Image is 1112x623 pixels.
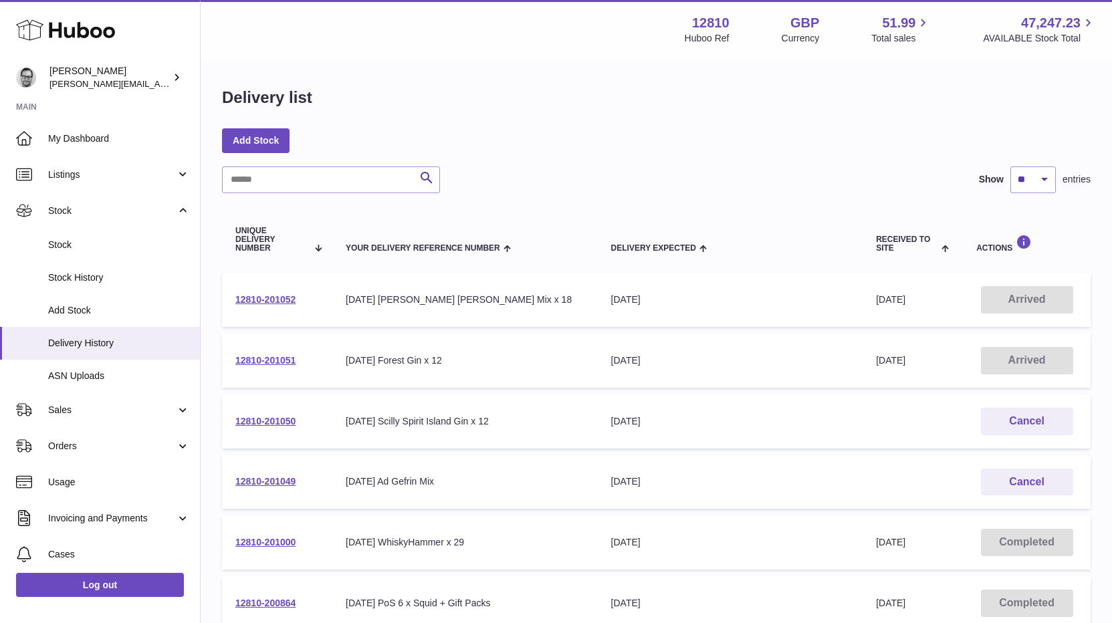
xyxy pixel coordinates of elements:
span: [DATE] [876,598,905,608]
div: [DATE] [611,597,850,610]
div: [PERSON_NAME] [49,65,170,90]
span: 51.99 [882,14,915,32]
span: Listings [48,168,176,181]
span: My Dashboard [48,132,190,145]
span: Orders [48,440,176,453]
span: entries [1063,173,1091,186]
a: Add Stock [222,128,290,152]
div: [DATE] [611,536,850,549]
a: 12810-201051 [235,355,296,366]
div: [DATE] [611,354,850,367]
span: Cases [48,548,190,561]
span: Delivery Expected [611,244,696,253]
label: Show [979,173,1004,186]
button: Cancel [981,469,1073,496]
h1: Delivery list [222,87,312,108]
strong: 12810 [692,14,730,32]
div: Huboo Ref [685,32,730,45]
span: AVAILABLE Stock Total [983,32,1096,45]
span: Stock History [48,271,190,284]
span: [PERSON_NAME][EMAIL_ADDRESS][DOMAIN_NAME] [49,78,268,89]
a: 51.99 Total sales [871,14,931,45]
span: Add Stock [48,304,190,317]
div: [DATE] [PERSON_NAME] [PERSON_NAME] Mix x 18 [346,293,584,306]
span: Total sales [871,32,931,45]
span: [DATE] [876,294,905,305]
span: [DATE] [876,537,905,547]
div: [DATE] Scilly Spirit Island Gin x 12 [346,415,584,428]
div: Actions [976,235,1077,253]
a: 12810-200864 [235,598,296,608]
div: [DATE] PoS 6 x Squid + Gift Packs [346,597,584,610]
span: Unique Delivery Number [235,227,308,253]
a: Log out [16,573,184,597]
span: Stock [48,239,190,251]
span: Stock [48,205,176,217]
div: Currency [782,32,820,45]
button: Cancel [981,408,1073,435]
div: [DATE] [611,415,850,428]
div: [DATE] [611,293,850,306]
span: 47,247.23 [1021,14,1081,32]
span: Sales [48,404,176,416]
div: [DATE] [611,475,850,488]
div: [DATE] Forest Gin x 12 [346,354,584,367]
div: [DATE] WhiskyHammer x 29 [346,536,584,549]
a: 12810-201049 [235,476,296,487]
span: Invoicing and Payments [48,512,176,525]
div: [DATE] Ad Gefrin Mix [346,475,584,488]
span: Usage [48,476,190,489]
a: 12810-201050 [235,416,296,426]
span: Delivery History [48,337,190,350]
span: Received to Site [876,235,938,253]
span: ASN Uploads [48,370,190,382]
a: 12810-201052 [235,294,296,305]
a: 47,247.23 AVAILABLE Stock Total [983,14,1096,45]
a: 12810-201000 [235,537,296,547]
span: Your Delivery Reference Number [346,244,500,253]
strong: GBP [790,14,819,32]
span: [DATE] [876,355,905,366]
img: alex@digidistiller.com [16,68,36,88]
